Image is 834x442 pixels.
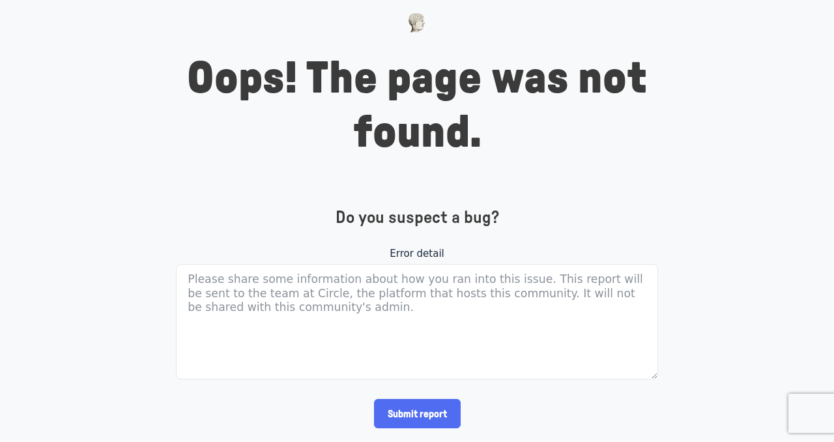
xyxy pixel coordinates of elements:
[408,13,426,33] img: Museums as Progress logo
[176,208,658,228] h4: Do you suspect a bug?
[374,399,461,428] input: Submit report
[176,246,658,261] label: Error detail
[176,52,658,160] h1: Oops! The page was not found.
